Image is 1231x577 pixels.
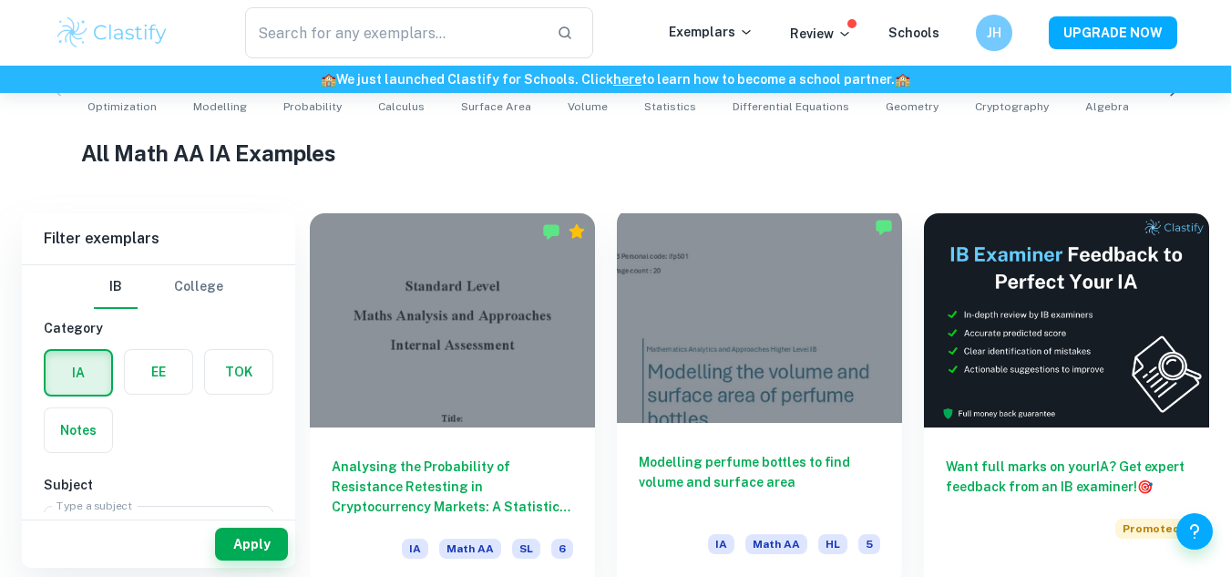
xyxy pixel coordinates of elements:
[4,69,1227,89] h6: We just launched Clastify for Schools. Click to learn how to become a school partner.
[22,213,295,264] h6: Filter exemplars
[44,475,273,495] h6: Subject
[976,15,1012,51] button: JH
[87,98,157,115] span: Optimization
[245,7,543,58] input: Search for any exemplars...
[975,98,1049,115] span: Cryptography
[669,22,754,42] p: Exemplars
[1176,513,1213,550] button: Help and Feedback
[875,218,893,236] img: Marked
[1049,16,1177,49] button: UPGRADE NOW
[644,98,696,115] span: Statistics
[790,24,852,44] p: Review
[895,72,910,87] span: 🏫
[321,72,336,87] span: 🏫
[125,350,192,394] button: EE
[439,539,501,559] span: Math AA
[193,98,247,115] span: Modelling
[568,98,608,115] span: Volume
[283,98,342,115] span: Probability
[56,498,132,513] label: Type a subject
[639,452,880,512] h6: Modelling perfume bottles to find volume and surface area
[1115,519,1187,539] span: Promoted
[708,534,734,554] span: IA
[94,265,138,309] button: IB
[45,408,112,452] button: Notes
[402,539,428,559] span: IA
[46,351,111,395] button: IA
[44,318,273,338] h6: Category
[81,137,1150,170] h1: All Math AA IA Examples
[551,539,573,559] span: 6
[461,98,531,115] span: Surface Area
[613,72,641,87] a: here
[215,528,288,561] button: Apply
[174,265,223,309] button: College
[205,350,272,394] button: TOK
[542,222,560,241] img: Marked
[55,15,170,51] img: Clastify logo
[568,222,586,241] div: Premium
[1137,479,1153,494] span: 🎯
[818,534,847,554] span: HL
[733,98,849,115] span: Differential Equations
[1085,98,1129,115] span: Algebra
[512,539,540,559] span: SL
[332,457,573,517] h6: Analysing the Probability of Resistance Retesting in Cryptocurrency Markets: A Statistical Approa...
[94,265,223,309] div: Filter type choice
[924,213,1209,428] img: Thumbnail
[745,534,807,554] span: Math AA
[378,98,425,115] span: Calculus
[983,23,1004,43] h6: JH
[886,98,939,115] span: Geometry
[946,457,1187,497] h6: Want full marks on your IA ? Get expert feedback from an IB examiner!
[888,26,939,40] a: Schools
[858,534,880,554] span: 5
